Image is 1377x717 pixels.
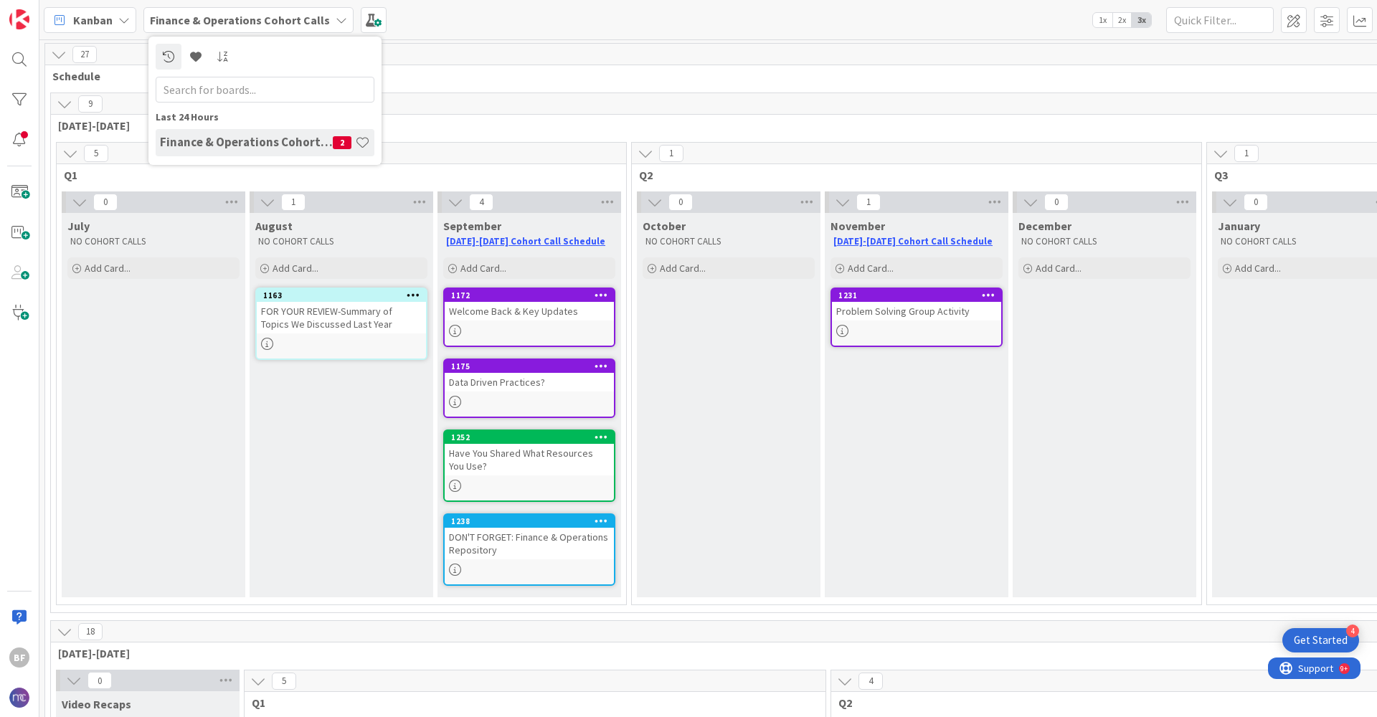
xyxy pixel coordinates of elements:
[831,219,885,233] span: November
[445,515,614,528] div: 1238
[281,194,306,211] span: 1
[73,11,113,29] span: Kanban
[84,145,108,162] span: 5
[9,9,29,29] img: Visit kanbanzone.com
[272,673,296,690] span: 5
[1218,219,1260,233] span: January
[1112,13,1132,27] span: 2x
[1235,262,1281,275] span: Add Card...
[85,262,131,275] span: Add Card...
[445,289,614,302] div: 1172
[838,290,1001,300] div: 1231
[832,289,1001,320] div: 1231Problem Solving Group Activity
[263,290,426,300] div: 1163
[78,95,103,113] span: 9
[1018,219,1071,233] span: December
[445,528,614,559] div: DON'T FORGET: Finance & Operations Repository
[1294,633,1348,647] div: Get Started
[1166,7,1274,33] input: Quick Filter...
[258,236,425,247] p: NO COHORT CALLS
[639,168,1183,182] span: Q2
[451,290,614,300] div: 1172
[273,262,318,275] span: Add Card...
[9,688,29,708] img: avatar
[1282,628,1359,652] div: Open Get Started checklist, remaining modules: 4
[252,695,808,710] span: Q1
[255,219,293,233] span: August
[445,515,614,559] div: 1238DON'T FORGET: Finance & Operations Repository
[1234,145,1259,162] span: 1
[443,219,501,233] span: September
[668,194,693,211] span: 0
[451,361,614,371] div: 1175
[445,302,614,320] div: Welcome Back & Key Updates
[156,77,374,103] input: Search for boards...
[72,46,97,63] span: 27
[1021,236,1188,247] p: NO COHORT CALLS
[445,373,614,391] div: Data Driven Practices?
[445,360,614,373] div: 1175
[445,431,614,444] div: 1252
[64,168,608,182] span: Q1
[72,6,80,17] div: 9+
[445,289,614,320] div: 1172Welcome Back & Key Updates
[160,135,333,149] h4: Finance & Operations Cohort Calls
[446,235,605,247] a: [DATE]-[DATE] Cohort Call Schedule
[451,516,614,526] div: 1238
[832,302,1001,320] div: Problem Solving Group Activity
[150,13,330,27] b: Finance & Operations Cohort Calls
[1132,13,1151,27] span: 3x
[469,194,493,211] span: 4
[78,623,103,640] span: 18
[156,110,374,125] div: Last 24 Hours
[445,444,614,475] div: Have You Shared What Resources You Use?
[659,145,683,162] span: 1
[62,697,131,711] span: Video Recaps
[93,194,118,211] span: 0
[1244,194,1268,211] span: 0
[833,235,993,247] a: [DATE]-[DATE] Cohort Call Schedule
[1036,262,1082,275] span: Add Card...
[87,672,112,689] span: 0
[67,219,90,233] span: July
[660,262,706,275] span: Add Card...
[70,236,237,247] p: NO COHORT CALLS
[848,262,894,275] span: Add Card...
[643,219,686,233] span: October
[1346,625,1359,637] div: 4
[9,647,29,668] div: BF
[257,289,426,302] div: 1163
[30,2,65,19] span: Support
[445,360,614,391] div: 1175Data Driven Practices?
[333,136,351,149] span: 2
[257,302,426,333] div: FOR YOUR REVIEW-Summary of Topics We Discussed Last Year
[257,289,426,333] div: 1163FOR YOUR REVIEW-Summary of Topics We Discussed Last Year
[1093,13,1112,27] span: 1x
[856,194,881,211] span: 1
[1044,194,1069,211] span: 0
[460,262,506,275] span: Add Card...
[451,432,614,442] div: 1252
[858,673,883,690] span: 4
[445,431,614,475] div: 1252Have You Shared What Resources You Use?
[832,289,1001,302] div: 1231
[645,236,812,247] p: NO COHORT CALLS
